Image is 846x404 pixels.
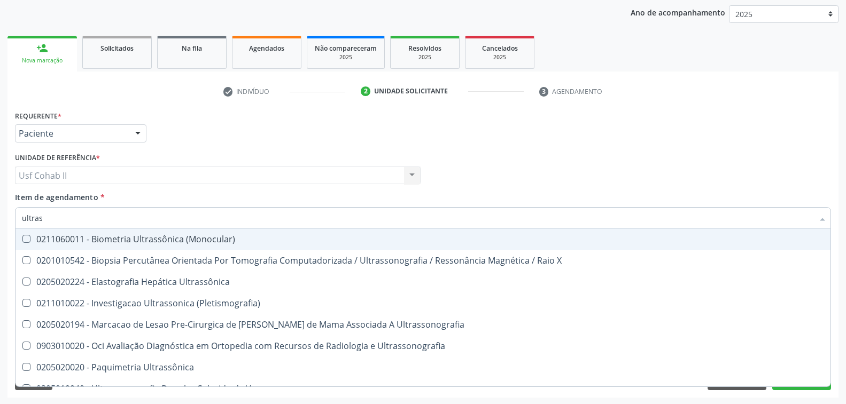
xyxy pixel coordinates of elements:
div: 0201010542 - Biopsia Percutânea Orientada Por Tomografia Computadorizada / Ultrassonografia / Res... [22,256,824,265]
label: Requerente [15,108,61,124]
div: 2025 [398,53,452,61]
span: Item de agendamento [15,192,98,202]
span: Agendados [249,44,284,53]
div: Nova marcação [15,57,69,65]
div: 0211010022 - Investigacao Ultrassonica (Pletismografia) [22,299,824,307]
span: Não compareceram [315,44,377,53]
input: Buscar por procedimentos [22,207,813,228]
div: 2025 [473,53,526,61]
div: 0205020020 - Paquimetria Ultrassônica [22,363,824,371]
p: Ano de acompanhamento [631,5,725,19]
span: Solicitados [100,44,134,53]
span: Resolvidos [408,44,441,53]
div: 2025 [315,53,377,61]
div: 0205020194 - Marcacao de Lesao Pre-Cirurgica de [PERSON_NAME] de Mama Associada A Ultrassonografia [22,320,824,329]
div: person_add [36,42,48,54]
span: Na fila [182,44,202,53]
span: Cancelados [482,44,518,53]
label: Unidade de referência [15,150,100,167]
div: 0205020224 - Elastografia Hepática Ultrassônica [22,278,824,286]
div: 0211060011 - Biometria Ultrassônica (Monocular) [22,235,824,243]
div: Unidade solicitante [374,86,448,96]
div: 0903010020 - Oci Avaliação Diagnóstica em Ortopedia com Recursos de Radiologia e Ultrassonografia [22,342,824,350]
div: 0205010040 - Ultrassonografia Doppler Colorido de Vasos [22,384,824,393]
span: Paciente [19,128,125,139]
div: 2 [361,86,370,96]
